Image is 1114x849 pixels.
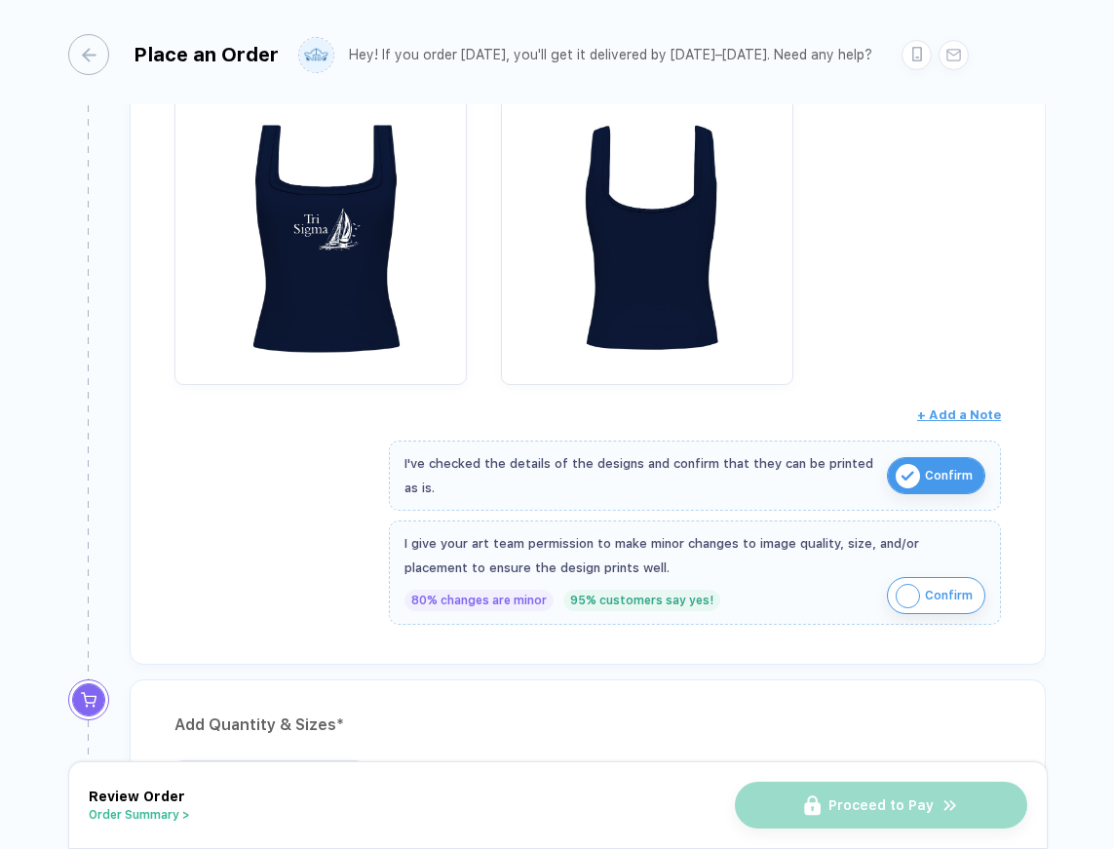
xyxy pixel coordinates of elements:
button: iconConfirm [887,577,985,614]
div: I give your art team permission to make minor changes to image quality, size, and/or placement to... [404,531,985,580]
img: 75c4d9ca-225f-4eb8-a27a-b916644027f3_nt_front_1753130725183.jpg [184,92,457,365]
div: Hey! If you order [DATE], you'll get it delivered by [DATE]–[DATE]. Need any help? [349,47,872,63]
img: user profile [299,38,333,72]
div: 80% changes are minor [404,590,554,611]
div: Add Quantity & Sizes [174,710,1001,741]
button: Order Summary > [89,808,190,822]
span: Confirm [925,460,973,491]
img: 75c4d9ca-225f-4eb8-a27a-b916644027f3_nt_back_1753130725185.jpg [511,92,784,365]
div: Quantity & Sizes [399,760,831,776]
div: I've checked the details of the designs and confirm that they can be printed as is. [404,451,877,500]
button: + Add a Note [917,400,1001,431]
div: Place an Order [134,43,279,66]
span: Review Order [89,789,185,804]
button: iconConfirm [887,457,985,494]
img: icon [896,584,920,608]
img: icon [896,464,920,488]
div: 95% customers say yes! [563,590,720,611]
span: + Add a Note [917,407,1001,422]
span: Confirm [925,580,973,611]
